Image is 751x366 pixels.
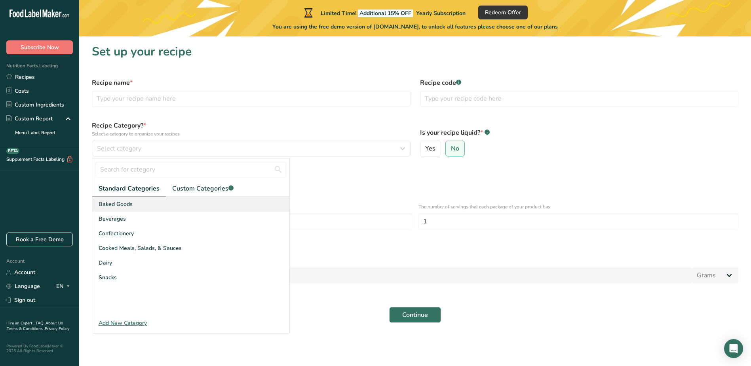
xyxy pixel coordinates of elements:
a: About Us . [6,320,63,332]
a: Hire an Expert . [6,320,34,326]
p: The number of servings that each package of your product has. [418,203,739,210]
span: You are using the free demo version of [DOMAIN_NAME], to unlock all features please choose one of... [272,23,558,31]
button: Select category [92,141,411,156]
span: Dairy [99,259,112,267]
a: FAQ . [36,320,46,326]
button: Continue [389,307,441,323]
span: Confectionery [99,229,134,238]
span: Additional 15% OFF [358,10,413,17]
div: Add New Category [92,319,289,327]
label: Recipe Category? [92,121,411,137]
a: Language [6,279,40,293]
a: Privacy Policy [45,326,69,332]
span: Baked Goods [99,200,133,208]
span: Snacks [99,273,117,282]
label: Recipe name [92,78,411,88]
p: Add recipe serving size. [92,257,738,264]
button: Redeem Offer [478,6,528,19]
div: Open Intercom Messenger [724,339,743,358]
span: Continue [402,310,428,320]
span: Standard Categories [99,184,160,193]
div: BETA [6,148,19,154]
div: Custom Report [6,114,53,123]
div: EN [56,282,73,291]
label: Recipe code [420,78,739,88]
div: Limited Time! [302,8,466,17]
span: Yearly Subscription [416,10,466,17]
span: Select category [97,144,141,153]
input: Type your recipe name here [92,91,411,107]
span: Beverages [99,215,126,223]
div: Powered By FoodLabelMaker © 2025 All Rights Reserved [6,344,73,353]
h1: Set up your recipe [92,43,738,61]
p: Select a category to organize your recipes [92,130,411,137]
span: No [451,145,459,152]
span: Cooked Meals, Salads, & Sauces [99,244,182,252]
span: plans [544,23,558,30]
button: Subscribe Now [6,40,73,54]
input: Search for category [95,162,286,177]
input: Type your recipe code here [420,91,739,107]
div: Specify the number of servings the recipe makes OR Fix a specific serving weight [92,180,738,187]
span: Custom Categories [172,184,234,193]
label: Is your recipe liquid? [420,128,739,137]
span: Redeem Offer [485,8,521,17]
a: Book a Free Demo [6,233,73,246]
span: Subscribe Now [21,43,59,51]
div: OR [87,234,103,241]
input: Type your serving size here [92,267,692,283]
span: Yes [425,145,435,152]
a: Terms & Conditions . [7,326,45,332]
div: Define serving size details [92,171,738,180]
